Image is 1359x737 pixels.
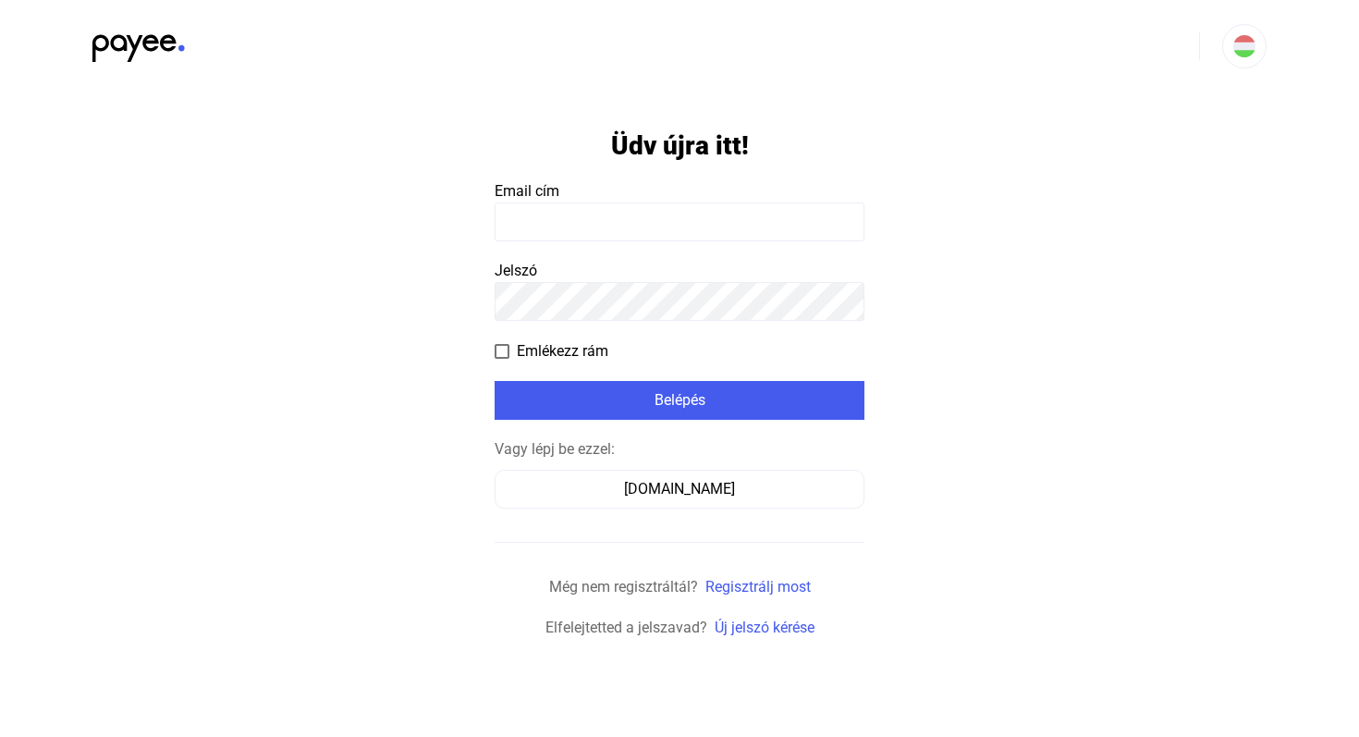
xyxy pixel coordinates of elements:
[545,619,707,636] span: Elfelejtetted a jelszavad?
[495,470,864,509] button: [DOMAIN_NAME]
[495,480,864,497] a: [DOMAIN_NAME]
[705,578,811,596] a: Regisztrálj most
[92,24,185,62] img: black-payee-blue-dot.svg
[549,578,698,596] span: Még nem regisztráltál?
[495,381,864,420] button: Belépés
[611,129,749,162] h1: Üdv újra itt!
[715,619,814,636] a: Új jelszó kérése
[517,340,608,362] span: Emlékezz rám
[495,438,864,461] div: Vagy lépj be ezzel:
[1233,35,1255,57] img: HU
[495,182,559,200] span: Email cím
[1222,24,1267,68] button: HU
[501,478,858,500] div: [DOMAIN_NAME]
[495,262,537,279] span: Jelszó
[500,389,859,411] div: Belépés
